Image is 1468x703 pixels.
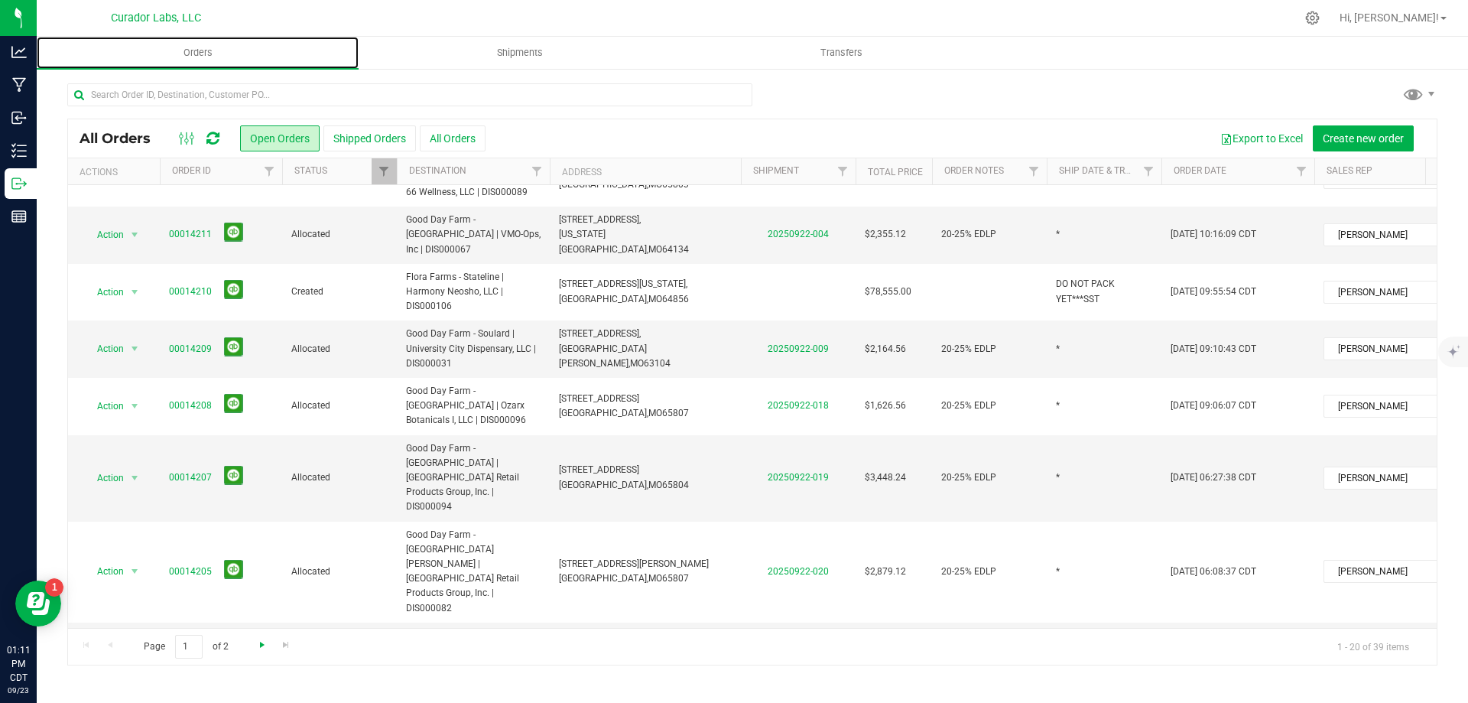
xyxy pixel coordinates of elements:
span: 65804 [662,480,689,490]
span: [PERSON_NAME] [1324,282,1438,303]
a: Filter [1136,158,1161,184]
span: select [125,282,145,303]
span: [GEOGRAPHIC_DATA], [559,408,648,418]
a: Filter [830,158,856,184]
span: MO [630,358,644,369]
a: 00014205 [169,565,212,579]
span: Action [83,338,125,360]
span: MO [648,573,662,584]
span: [PERSON_NAME] [1324,561,1438,582]
a: 00014207 [169,470,212,485]
span: [DATE] 09:06:07 CDT [1171,399,1256,413]
span: Action [83,224,125,246]
span: MO [648,179,662,190]
div: Actions [80,167,154,177]
span: Transfers [800,46,883,60]
span: [PERSON_NAME] [1324,467,1438,489]
span: 63104 [644,358,671,369]
span: Action [83,282,125,303]
a: 00014211 [169,227,212,242]
a: Go to the next page [251,635,273,656]
span: [STREET_ADDRESS], [559,328,641,339]
span: Hi, [PERSON_NAME]! [1340,11,1439,24]
span: [PERSON_NAME] [1324,395,1438,417]
span: Good Day Farm - [GEOGRAPHIC_DATA] | VMO-Ops, Inc | DIS000067 [406,213,541,257]
input: 1 [175,635,203,659]
span: Allocated [291,470,388,485]
a: 00014208 [169,399,212,413]
inline-svg: Outbound [11,176,27,191]
span: DO NOT PACK YET***SST [1056,277,1152,306]
span: [DATE] 06:27:38 CDT [1171,470,1256,485]
p: 01:11 PM CDT [7,643,30,685]
inline-svg: Reports [11,209,27,224]
span: [GEOGRAPHIC_DATA], [559,480,648,490]
p: 09/23 [7,685,30,696]
a: 20250922-018 [768,400,829,411]
a: Order ID [172,165,211,176]
th: Address [550,158,741,185]
span: select [125,395,145,417]
button: All Orders [420,125,486,151]
span: select [125,338,145,360]
a: Orders [37,37,359,69]
span: 64856 [662,294,689,304]
span: [STREET_ADDRESS], [559,214,641,225]
div: Manage settings [1303,11,1322,25]
span: Good Day Farm - [GEOGRAPHIC_DATA] [PERSON_NAME] | [GEOGRAPHIC_DATA] Retail Products Group, Inc. |... [406,528,541,616]
a: 20250922-020 [768,566,829,577]
a: Filter [1021,158,1047,184]
span: [STREET_ADDRESS] [559,464,639,475]
span: 65803 [662,179,689,190]
span: [GEOGRAPHIC_DATA], [559,573,648,584]
a: Ship Date & Transporter [1059,165,1177,176]
span: $2,164.56 [865,342,906,356]
span: $3,448.24 [865,470,906,485]
span: Created [291,285,388,299]
a: Go to the last page [275,635,297,656]
span: select [125,467,145,489]
span: [GEOGRAPHIC_DATA], [559,179,648,190]
span: [STREET_ADDRESS][US_STATE], [559,278,687,289]
span: select [125,224,145,246]
span: $78,555.00 [865,285,911,299]
span: [DATE] 09:55:54 CDT [1171,285,1256,299]
inline-svg: Manufacturing [11,77,27,93]
span: 20-25% EDLP [941,565,996,579]
a: 00014210 [169,285,212,299]
span: Good Day Farm - [GEOGRAPHIC_DATA] | Ozarx Botanicals I, LLC | DIS000096 [406,384,541,428]
span: MO [648,480,662,490]
span: MO [648,408,662,418]
span: select [125,561,145,582]
a: 20250922-004 [768,229,829,239]
a: Order Notes [944,165,1004,176]
span: Create new order [1323,132,1404,145]
button: Shipped Orders [323,125,416,151]
a: 00014209 [169,342,212,356]
a: Shipment [753,165,799,176]
a: Total Price [868,167,923,177]
a: Order Date [1174,165,1226,176]
a: Sales Rep [1327,165,1372,176]
a: Shipments [359,37,680,69]
span: 64134 [662,244,689,255]
span: 20-25% EDLP [941,227,996,242]
span: Allocated [291,342,388,356]
span: Flora Farms - Stateline | Harmony Neosho, LLC | DIS000106 [406,270,541,314]
span: Page of 2 [131,635,241,659]
span: [GEOGRAPHIC_DATA], [559,294,648,304]
span: 65807 [662,408,689,418]
a: Destination [409,165,466,176]
span: Curador Labs, LLC [111,11,201,24]
span: Shipments [476,46,563,60]
a: Filter [1289,158,1314,184]
span: [DATE] 10:16:09 CDT [1171,227,1256,242]
span: Allocated [291,565,388,579]
button: Open Orders [240,125,320,151]
span: Good Day Farm - Soulard | University City Dispensary, LLC | DIS000031 [406,327,541,371]
span: 65807 [662,573,689,584]
inline-svg: Inbound [11,110,27,125]
span: Orders [163,46,233,60]
span: [DATE] 09:10:43 CDT [1171,342,1256,356]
